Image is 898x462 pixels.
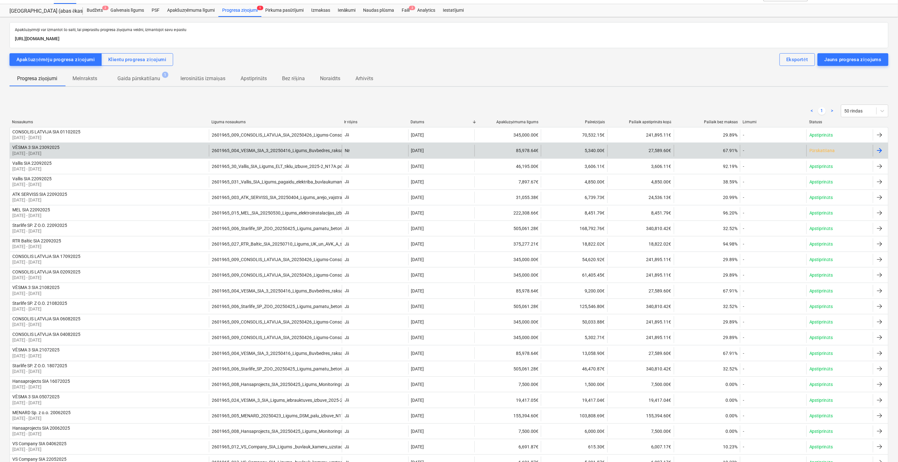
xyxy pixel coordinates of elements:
[212,319,399,324] div: 2601965_009_CONSOLIS_LATVIJA_SIA_20250426_Ligums-Consolis_Bonava-Nicgales_17.edoc
[212,304,452,309] div: 2601965_006_Starlife_SP_ZOO_20250425_Ligums_pamatu_betonesana_nesoso_sienu_muresana-BK_montaza_N1...
[743,429,744,434] div: -
[809,210,833,216] p: Apstiprināts
[723,132,738,138] span: 29.89%
[809,241,833,247] p: Apstiprināts
[780,53,815,66] button: Eksportēt
[212,148,369,153] div: 2601965_004_VESMA_SIA_3_20250416_Ligums_Buvbedres_raksana_N17A.pdf
[342,410,408,421] div: Jā
[12,410,71,415] div: MENARD Sp. z o.o. 20062025
[809,225,833,232] p: Apstiprināts
[342,379,408,390] div: Jā
[818,53,889,66] button: Jauns progresa ziņojums
[212,429,424,434] div: 2601965_008_Hansaprojects_SIA_20250425_Ligums_Monitorings_Bonava_Latvija_Nicgales_17A_Riga2.pdf
[607,316,674,328] div: 241,895.11€
[12,228,67,234] p: [DATE] - [DATE]
[411,179,424,184] div: [DATE]
[212,413,355,418] div: 2601965_005_MENARD_20250423_Ligums_DSM_palu_izbuve_N17A.pdf
[411,257,424,262] div: [DATE]
[809,272,833,278] p: Apstiprināts
[787,55,808,64] div: Eksportēt
[12,192,67,197] div: ATK SERVISS SIA 22092025
[356,75,374,82] p: Arhivēts
[541,441,607,452] div: 615.30€
[725,382,738,387] span: 0.00%
[743,257,744,262] div: -
[307,4,334,17] a: Izmaksas
[12,150,60,157] p: [DATE] - [DATE]
[212,132,399,138] div: 2601965_009_CONSOLIS_LATVIJA_SIA_20250426_Ligums-Consolis_Bonava-Nicgales_17.edoc
[743,148,744,153] div: -
[743,226,744,231] div: -
[808,107,816,115] a: Previous page
[12,134,80,141] p: [DATE] - [DATE]
[411,273,424,278] div: [DATE]
[607,176,674,188] div: 4,850.00€
[743,210,744,215] div: -
[541,410,607,421] div: 103,808.69€
[211,120,339,125] div: Līguma nosaukums
[743,164,744,169] div: -
[12,316,80,321] div: CONSOLIS LATVIJA SIA 06082025
[607,207,674,219] div: 8,451.79€
[12,332,80,337] div: CONSOLIS LATVIJA SIA 04082025
[409,6,415,10] span: 2
[12,415,71,421] p: [DATE] - [DATE]
[212,241,400,247] div: 2601965_027_RTR_Baltic_SIA_20250710_Ligums_UK_un_AVK_A_tiklu_izbuve_2025-2_N17A.pdf
[342,363,408,375] div: Jā
[12,176,52,181] div: Vallis SIA 22092025
[212,179,380,184] div: 2601965_031_Vallis_SIA_Ligums_pagaidu_elektriba_buvlaukumam_2025-2_N17A.pdf
[474,394,541,406] div: 19,417.05€
[83,4,107,17] div: Budžets
[12,129,80,134] div: CONSOLIS LATVIJA SIA 01102025
[809,132,833,138] p: Apstiprināts
[411,288,424,293] div: [DATE]
[610,120,671,125] div: Pašlaik apstiprināts kopā
[809,381,833,388] p: Apstiprināts
[743,288,744,293] div: -
[411,304,424,309] div: [DATE]
[163,4,218,17] div: Apakšuzņēmuma līgumi
[723,241,738,247] span: 94.98%
[809,256,833,263] p: Apstiprināts
[12,379,70,384] div: Hansaprojects SIA 16072025
[411,148,424,153] div: [DATE]
[342,192,408,203] div: Jā
[474,129,541,141] div: 345,000.00€
[607,269,674,281] div: 241,895.11€
[9,8,75,15] div: [GEOGRAPHIC_DATA] (abas ēkas - PRJ2002936 un PRJ2002937) 2601965
[541,316,607,328] div: 50,033.88€
[474,410,541,421] div: 155,394.60€
[15,35,883,43] p: [URL][DOMAIN_NAME]
[212,164,344,169] div: 2601965_30_Vallis_SIA_Ligums_ELT_tiklu_izbuve_2025-2_N17A.pdf
[723,444,738,449] span: 10.23%
[12,223,67,228] div: Starlife SP. Z O.O. 22092025
[12,431,70,437] p: [DATE] - [DATE]
[474,192,541,203] div: 31,055.38€
[261,4,307,17] a: Pirkuma pasūtījumi
[723,226,738,231] span: 32.52%
[12,353,60,359] p: [DATE] - [DATE]
[12,441,66,446] div: VS Company SIA 04062025
[743,195,744,200] div: -
[809,334,833,341] p: Apstiprināts
[809,350,833,356] p: Apstiprināts
[743,398,744,403] div: -
[725,429,738,434] span: 0.00%
[723,179,738,184] span: 38.59%
[212,444,381,449] div: 2601965_012_VS_Company_SIA_Ligums _buvlauk_kameru_uzstadisana_N17A (1).pdf
[12,400,60,406] p: [DATE] - [DATE]
[12,166,52,172] p: [DATE] - [DATE]
[411,195,424,200] div: [DATE]
[607,332,674,343] div: 241,895.11€
[398,4,413,17] div: Faili
[342,347,408,359] div: Jā
[411,319,424,324] div: [DATE]
[809,120,871,124] div: Statuss
[411,398,424,403] div: [DATE]
[607,129,674,141] div: 241,895.11€
[607,347,674,359] div: 27,589.60€
[162,72,168,78] span: 1
[344,120,406,125] div: Ir rēķins
[107,4,148,17] div: Galvenais līgums
[117,75,160,82] p: Gaida pārskatīšanu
